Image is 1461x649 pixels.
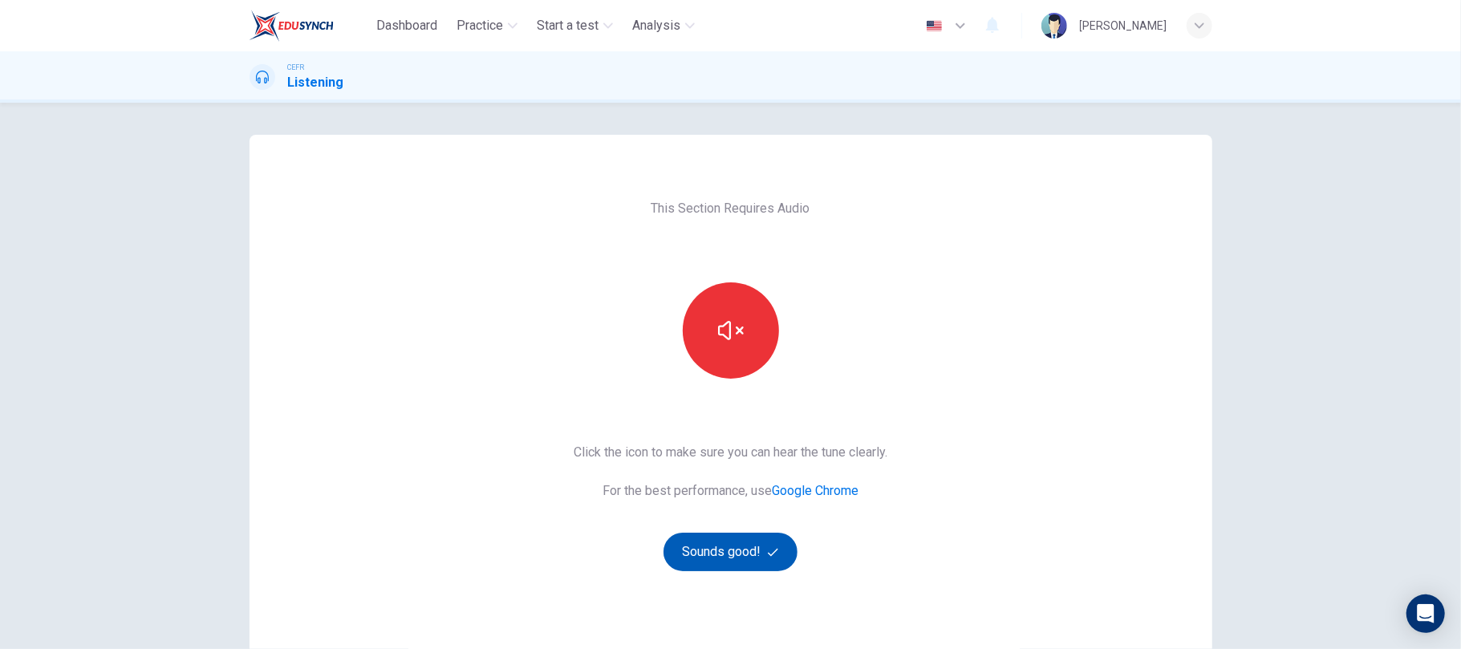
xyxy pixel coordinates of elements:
button: Analysis [626,11,701,40]
a: Google Chrome [772,483,858,498]
span: Practice [457,16,503,35]
h1: Listening [288,73,344,92]
button: Sounds good! [664,533,798,571]
img: EduSynch logo [250,10,334,42]
span: CEFR [288,62,305,73]
img: Profile picture [1041,13,1067,39]
span: Dashboard [376,16,437,35]
span: Click the icon to make sure you can hear the tune clearly. [574,443,887,462]
button: Practice [450,11,524,40]
span: This Section Requires Audio [651,199,810,218]
button: Start a test [530,11,619,40]
span: Start a test [537,16,599,35]
button: Dashboard [370,11,444,40]
span: For the best performance, use [574,481,887,501]
a: EduSynch logo [250,10,371,42]
div: [PERSON_NAME] [1080,16,1167,35]
img: en [924,20,944,32]
div: Open Intercom Messenger [1406,594,1445,633]
span: Analysis [632,16,680,35]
